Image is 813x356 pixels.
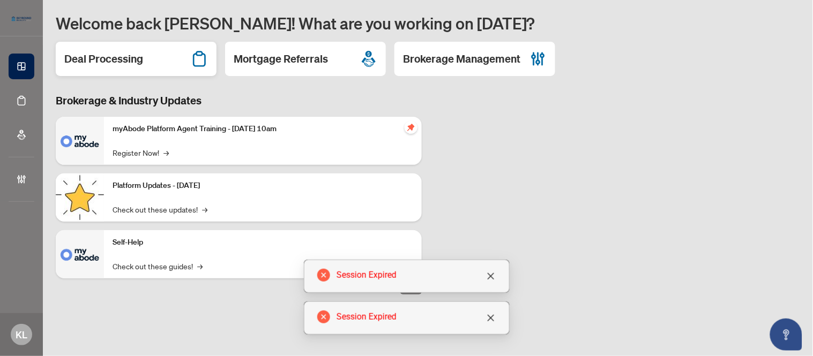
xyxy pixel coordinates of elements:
[403,51,520,66] h2: Brokerage Management
[317,310,330,323] span: close-circle
[56,117,104,165] img: myAbode Platform Agent Training - October 1, 2025 @ 10am
[9,13,34,24] img: logo
[56,173,104,222] img: Platform Updates - September 16, 2025
[337,269,496,282] div: Session Expired
[113,123,413,135] p: myAbode Platform Agent Training - [DATE] 10am
[113,203,207,215] a: Check out these updates!→
[485,270,497,282] a: Close
[113,180,413,192] p: Platform Updates - [DATE]
[56,93,422,108] h3: Brokerage & Industry Updates
[64,51,143,66] h2: Deal Processing
[113,260,203,272] a: Check out these guides!→
[56,230,104,278] img: Self-Help
[487,314,495,322] span: close
[202,203,207,215] span: →
[770,319,802,351] button: Open asap
[56,13,800,33] h1: Welcome back [PERSON_NAME]! What are you working on [DATE]?
[485,312,497,324] a: Close
[337,310,496,323] div: Session Expired
[317,269,330,282] span: close-circle
[163,147,169,158] span: →
[405,121,417,134] span: pushpin
[234,51,328,66] h2: Mortgage Referrals
[113,237,413,248] p: Self-Help
[487,272,495,281] span: close
[113,147,169,158] a: Register Now!→
[16,327,27,342] span: KL
[197,260,203,272] span: →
